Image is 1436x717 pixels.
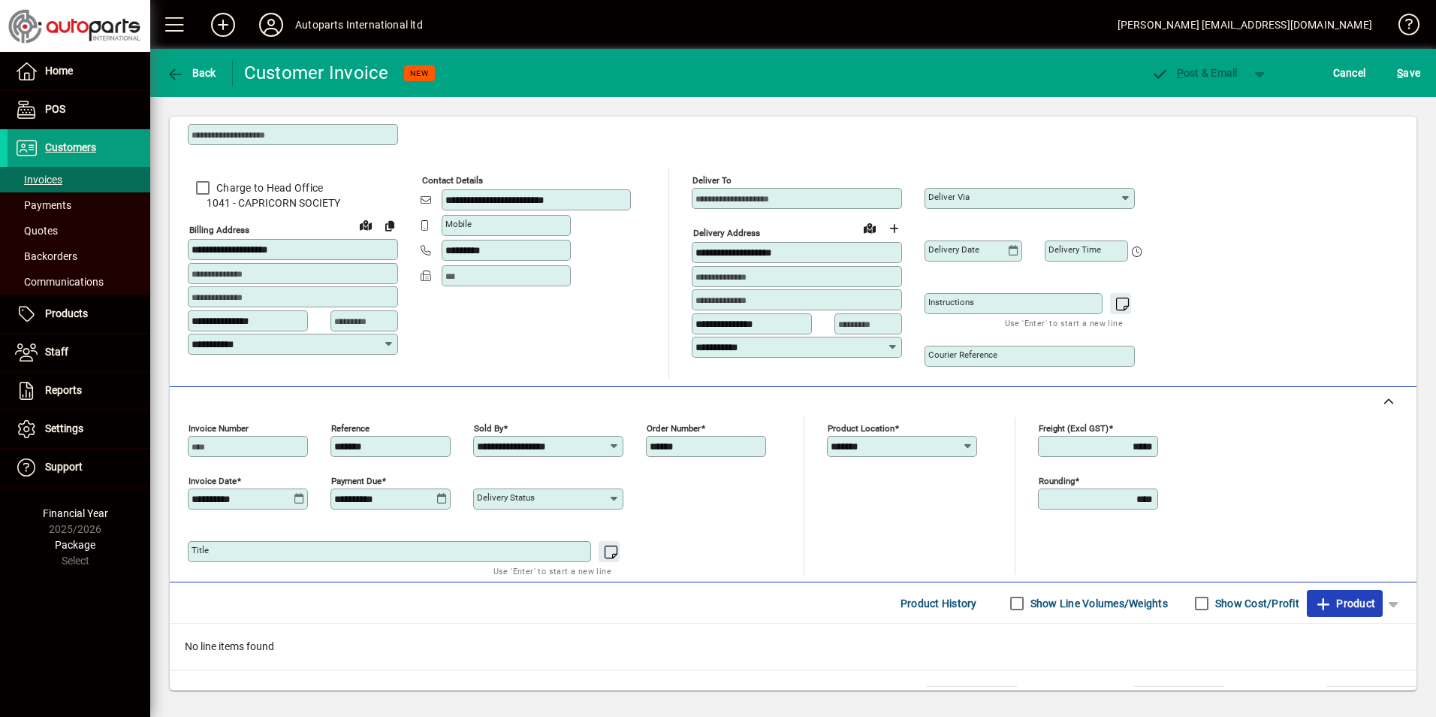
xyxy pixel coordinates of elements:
mat-label: Deliver via [928,192,970,202]
div: Customer Invoice [244,61,389,85]
mat-hint: Use 'Enter' to start a new line [493,562,611,579]
a: Settings [8,410,150,448]
span: Settings [45,422,83,434]
span: ost & Email [1151,67,1238,79]
mat-label: Rounding [1039,476,1075,486]
mat-label: Order number [647,423,701,434]
button: Profile [247,11,295,38]
span: POS [45,103,65,115]
span: Communications [15,276,104,288]
span: Products [45,307,88,319]
a: Backorders [8,244,150,269]
mat-label: Instructions [928,297,974,307]
mat-label: Payment due [331,476,382,486]
span: Invoices [15,174,62,186]
span: 1041 - CAPRICORN SOCIETY [188,195,398,211]
mat-label: Deliver To [692,175,732,186]
mat-label: Delivery time [1048,244,1101,255]
a: Home [8,53,150,90]
button: Product [1307,590,1383,617]
mat-label: Delivery status [477,492,535,503]
span: Payments [15,199,71,211]
mat-label: Mobile [445,219,472,229]
td: 0.0000 M³ [927,687,1017,705]
span: Product [1314,591,1375,616]
span: Quotes [15,225,58,237]
mat-label: Reference [331,423,370,434]
span: ave [1397,61,1420,85]
a: Reports [8,372,150,410]
td: Freight (excl GST) [1029,687,1134,705]
a: Staff [8,334,150,371]
a: Communications [8,269,150,295]
a: Support [8,449,150,486]
a: Payments [8,192,150,218]
div: [PERSON_NAME] [EMAIL_ADDRESS][DOMAIN_NAME] [1118,13,1372,37]
button: Copy to Delivery address [378,213,402,237]
a: View on map [858,216,882,240]
a: View on map [354,213,378,237]
button: Add [199,11,247,38]
button: Cancel [1329,59,1370,86]
mat-label: Freight (excl GST) [1039,423,1109,434]
button: Save [1393,59,1424,86]
span: Support [45,461,83,473]
button: Post & Email [1143,59,1245,86]
mat-label: Product location [828,423,894,434]
button: Back [162,59,220,86]
a: POS [8,91,150,129]
a: Knowledge Base [1387,3,1417,52]
mat-label: Courier Reference [928,349,997,360]
a: Invoices [8,167,150,192]
mat-hint: Use 'Enter' to start a new line [1005,314,1123,331]
div: No line items found [170,624,1416,670]
span: Package [55,539,95,551]
app-page-header-button: Back [150,59,233,86]
label: Charge to Head Office [213,180,323,195]
span: Home [45,65,73,77]
td: 85.00 [1134,687,1224,705]
label: Show Cost/Profit [1212,596,1299,611]
td: GST exclusive [1236,687,1326,705]
td: 85.00 [1326,687,1416,705]
span: S [1397,67,1403,79]
span: Product History [901,591,977,616]
mat-label: Delivery date [928,244,979,255]
span: Cancel [1333,61,1366,85]
span: NEW [410,68,429,78]
mat-label: Invoice number [189,423,249,434]
button: Choose address [882,216,906,241]
mat-label: Invoice date [189,476,237,486]
span: Financial Year [43,507,108,519]
a: Products [8,295,150,333]
div: Autoparts International ltd [295,13,423,37]
mat-label: Title [192,545,209,555]
span: Back [166,67,216,79]
label: Show Line Volumes/Weights [1027,596,1168,611]
span: Customers [45,141,96,153]
a: Quotes [8,218,150,244]
span: Reports [45,384,82,396]
span: Staff [45,346,68,358]
button: Product History [894,590,983,617]
td: Total Volume [837,687,927,705]
span: P [1177,67,1184,79]
mat-label: Sold by [474,423,503,434]
span: Backorders [15,250,77,262]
